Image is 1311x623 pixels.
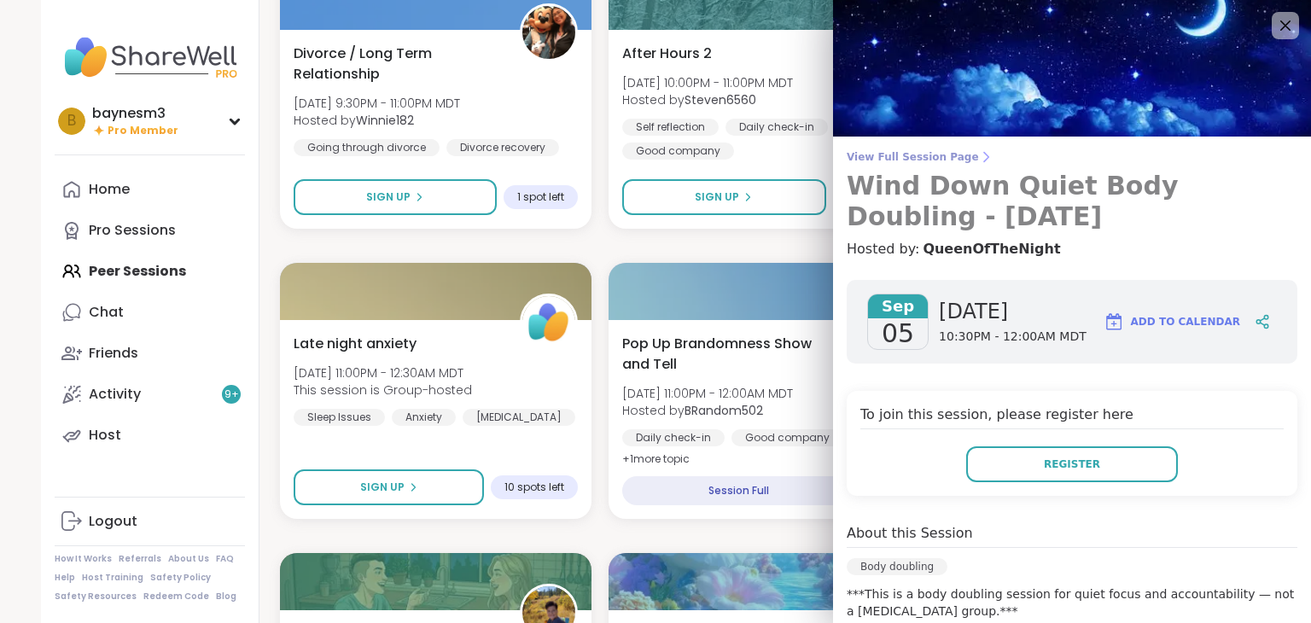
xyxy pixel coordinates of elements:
[1131,314,1240,329] span: Add to Calendar
[366,189,411,205] span: Sign Up
[517,190,564,204] span: 1 spot left
[360,480,405,495] span: Sign Up
[294,44,501,84] span: Divorce / Long Term Relationship
[847,150,1297,232] a: View Full Session PageWind Down Quiet Body Doubling - [DATE]
[67,110,76,132] span: b
[622,429,725,446] div: Daily check-in
[847,171,1297,232] h3: Wind Down Quiet Body Doubling - [DATE]
[294,95,460,112] span: [DATE] 9:30PM - 11:00PM MDT
[522,296,575,349] img: ShareWell
[216,591,236,603] a: Blog
[622,334,830,375] span: Pop Up Brandomness Show and Tell
[939,298,1087,325] span: [DATE]
[168,553,209,565] a: About Us
[294,334,417,354] span: Late night anxiety
[55,553,112,565] a: How It Works
[847,239,1297,259] h4: Hosted by:
[89,303,124,322] div: Chat
[622,91,793,108] span: Hosted by
[89,221,176,240] div: Pro Sessions
[89,512,137,531] div: Logout
[224,387,239,402] span: 9 +
[622,119,719,136] div: Self reflection
[294,179,497,215] button: Sign Up
[1044,457,1100,472] span: Register
[1096,301,1248,342] button: Add to Calendar
[294,139,440,156] div: Going through divorce
[216,553,234,565] a: FAQ
[860,405,1284,429] h4: To join this session, please register here
[89,426,121,445] div: Host
[82,572,143,584] a: Host Training
[868,294,928,318] span: Sep
[55,292,245,333] a: Chat
[882,318,914,349] span: 05
[622,402,793,419] span: Hosted by
[622,74,793,91] span: [DATE] 10:00PM - 11:00PM MDT
[685,91,756,108] b: Steven6560
[847,523,973,544] h4: About this Session
[55,415,245,456] a: Host
[92,104,178,123] div: baynesm3
[294,364,472,381] span: [DATE] 11:00PM - 12:30AM MDT
[356,112,414,129] b: Winnie182
[966,446,1178,482] button: Register
[150,572,211,584] a: Safety Policy
[294,112,460,129] span: Hosted by
[923,239,1060,259] a: QueenOfTheNight
[55,333,245,374] a: Friends
[1104,311,1124,332] img: ShareWell Logomark
[55,501,245,542] a: Logout
[622,385,793,402] span: [DATE] 11:00PM - 12:00AM MDT
[446,139,559,156] div: Divorce recovery
[504,480,564,494] span: 10 spots left
[89,344,138,363] div: Friends
[108,124,178,138] span: Pro Member
[731,429,843,446] div: Good company
[725,119,828,136] div: Daily check-in
[622,143,734,160] div: Good company
[622,44,712,64] span: After Hours 2
[119,553,161,565] a: Referrals
[695,189,739,205] span: Sign Up
[143,591,209,603] a: Redeem Code
[294,381,472,399] span: This session is Group-hosted
[294,469,484,505] button: Sign Up
[847,150,1297,164] span: View Full Session Page
[55,591,137,603] a: Safety Resources
[522,6,575,59] img: Winnie182
[685,402,763,419] b: BRandom502
[89,385,141,404] div: Activity
[89,180,130,199] div: Home
[55,210,245,251] a: Pro Sessions
[939,329,1087,346] span: 10:30PM - 12:00AM MDT
[55,572,75,584] a: Help
[294,409,385,426] div: Sleep Issues
[55,169,245,210] a: Home
[392,409,456,426] div: Anxiety
[55,27,245,87] img: ShareWell Nav Logo
[847,558,947,575] div: Body doubling
[463,409,575,426] div: [MEDICAL_DATA]
[622,476,855,505] div: Session Full
[622,179,825,215] button: Sign Up
[55,374,245,415] a: Activity9+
